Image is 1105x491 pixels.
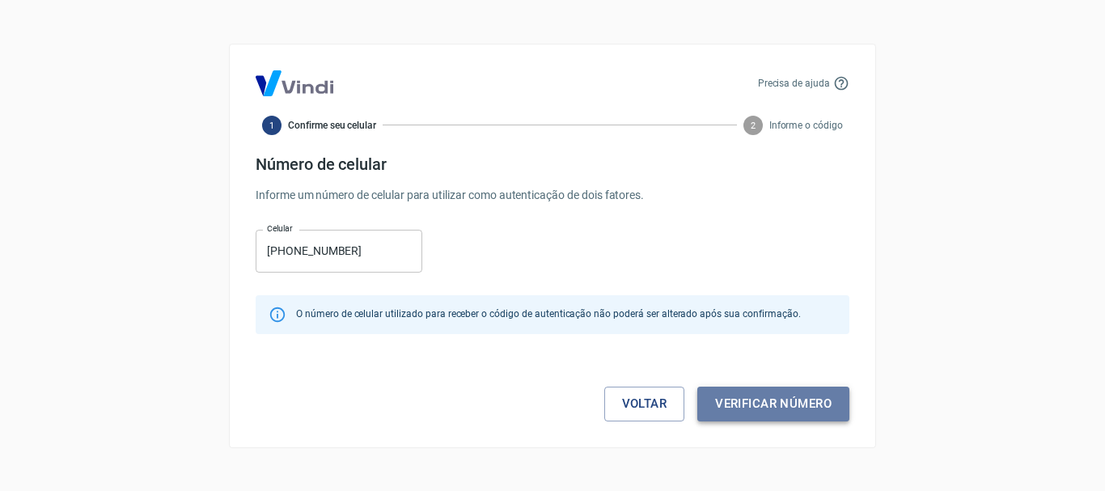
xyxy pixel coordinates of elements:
img: Logo Vind [256,70,333,96]
text: 2 [751,120,756,130]
div: O número de celular utilizado para receber o código de autenticação não poderá ser alterado após ... [296,300,800,329]
p: Precisa de ajuda [758,76,830,91]
label: Celular [267,222,293,235]
span: Confirme seu celular [288,118,376,133]
text: 1 [269,120,274,130]
p: Informe um número de celular para utilizar como autenticação de dois fatores. [256,187,849,204]
h4: Número de celular [256,154,849,174]
span: Informe o código [769,118,843,133]
button: Verificar número [697,387,849,421]
a: Voltar [604,387,685,421]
